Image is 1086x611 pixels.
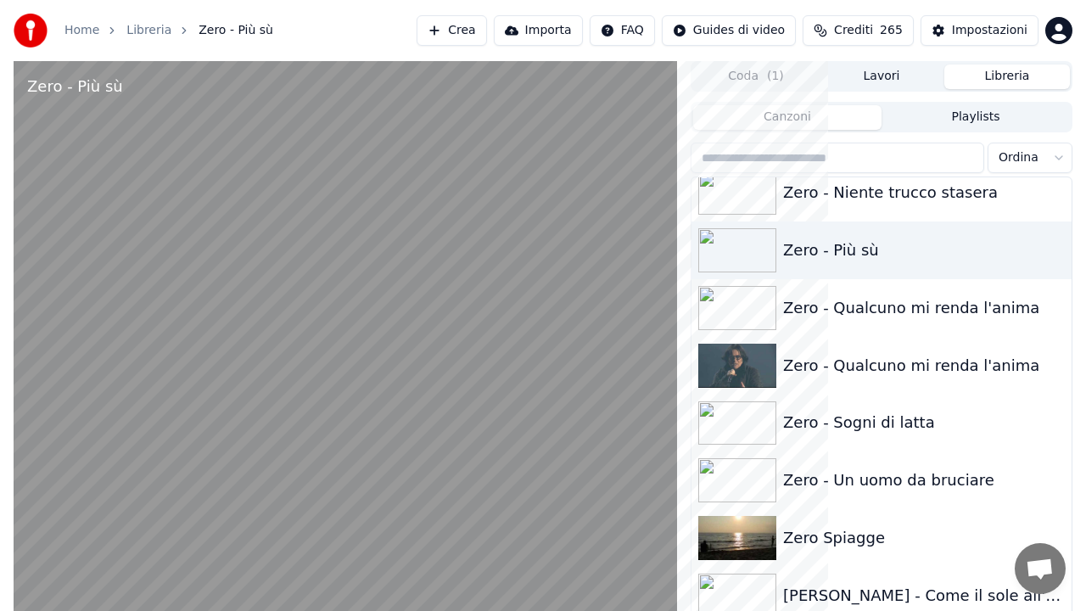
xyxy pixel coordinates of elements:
button: Playlists [882,105,1070,130]
button: Crediti265 [803,15,914,46]
span: 265 [880,22,903,39]
span: Crediti [834,22,873,39]
span: Zero - Più sù [199,22,273,39]
button: Coda [693,64,819,89]
div: Zero - Un uomo da bruciare [783,468,1065,492]
div: Zero Spiagge [783,526,1065,550]
button: Canzoni [693,105,882,130]
button: Crea [417,15,486,46]
div: Zero - Più sù [27,75,123,98]
button: Libreria [944,64,1070,89]
a: Libreria [126,22,171,39]
div: Zero - Qualcuno mi renda l'anima [783,296,1065,320]
button: Lavori [819,64,944,89]
button: Impostazioni [921,15,1038,46]
button: Importa [494,15,583,46]
div: [PERSON_NAME] - Come il sole all'improvviso [783,584,1065,608]
nav: breadcrumb [64,22,273,39]
span: Ordina [999,149,1038,166]
div: Impostazioni [952,22,1027,39]
div: Zero - Sogni di latta [783,411,1065,434]
a: Aprire la chat [1015,543,1066,594]
a: Home [64,22,99,39]
span: ( 1 ) [767,68,784,85]
button: Guides di video [662,15,796,46]
div: Zero - Qualcuno mi renda l'anima [783,354,1065,378]
button: FAQ [590,15,655,46]
div: Zero - Niente trucco stasera [783,181,1065,205]
img: youka [14,14,48,48]
div: Zero - Più sù [783,238,1065,262]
